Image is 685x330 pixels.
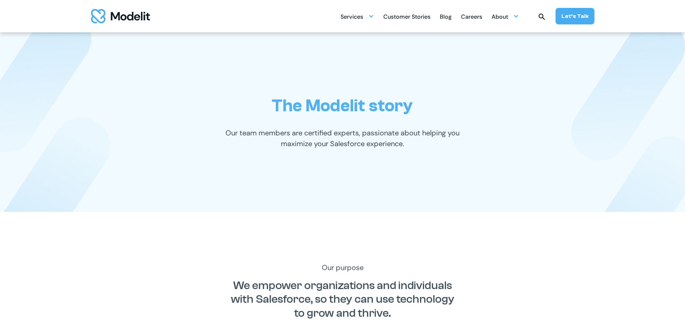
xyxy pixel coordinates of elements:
h1: The Modelit story [272,96,413,116]
div: Blog [440,10,452,24]
div: About [492,9,519,23]
div: Let’s Talk [561,12,589,20]
div: Services [341,10,363,24]
a: Customer Stories [383,9,430,23]
a: Careers [461,9,482,23]
img: modelit logo [91,9,150,23]
a: home [91,9,150,23]
p: Our purpose [219,262,467,273]
div: Customer Stories [383,10,430,24]
a: Let’s Talk [556,8,594,24]
div: Careers [461,10,482,24]
div: Services [341,9,374,23]
a: Blog [440,9,452,23]
p: Our team members are certified experts, passionate about helping you maximize your Salesforce exp... [219,127,467,149]
div: About [492,10,508,24]
p: We empower organizations and individuals with Salesforce, so they can use technology to grow and ... [228,279,458,320]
